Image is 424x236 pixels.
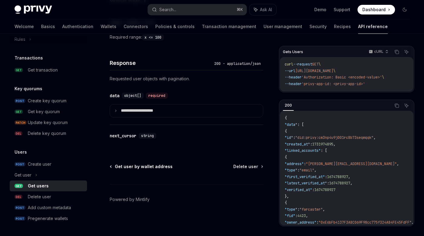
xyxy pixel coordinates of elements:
a: GETGet transaction [10,65,87,75]
span: , [306,213,308,218]
div: Search... [159,6,176,13]
span: \ [333,69,335,73]
a: DELDelete user [10,191,87,202]
h5: Users [15,148,27,156]
img: dark logo [15,5,52,14]
span: curl [285,62,293,67]
div: Get transaction [28,66,58,74]
span: "type" [285,207,297,212]
div: Get users [28,182,49,190]
a: Get user by wallet address [110,164,173,170]
a: DELDelete key quorum [10,128,87,139]
button: Copy the contents from the code block [393,102,401,110]
span: 1674788927 [327,174,348,179]
span: , [314,168,316,173]
span: , [374,135,376,140]
div: Get key quorum [28,108,60,115]
span: GET [15,110,23,114]
span: POST [15,206,25,210]
h5: Transactions [15,54,43,62]
a: Wallets [101,19,116,34]
span: "email" [299,168,314,173]
div: next_cursor [110,133,136,139]
span: }, [285,194,289,199]
a: Policies & controls [155,19,195,34]
span: : [297,207,299,212]
span: : [312,187,314,192]
span: , [348,174,350,179]
div: Create key quorum [28,97,66,104]
span: GET [15,184,23,188]
div: Create user [28,161,51,168]
span: POST [15,162,25,167]
span: "address" [285,161,304,166]
span: : [327,181,329,186]
div: 200 [283,102,294,109]
span: { [285,155,287,160]
a: POSTAdd custom metadata [10,202,87,213]
div: required [146,93,168,99]
span: [URL][DOMAIN_NAME] [295,69,333,73]
span: : [293,135,295,140]
a: Connectors [124,19,148,34]
div: Delete user [28,193,51,200]
span: "verified_at" [285,187,312,192]
span: "owner_address" [285,220,316,225]
a: Transaction management [202,19,256,34]
span: "created_at" [285,142,310,147]
a: User management [264,19,302,34]
span: 1731974895 [312,142,333,147]
span: , [412,220,414,225]
span: 1674788927 [329,181,350,186]
a: Authentication [62,19,93,34]
span: "data" [285,122,297,127]
span: Dashboard [362,7,386,13]
a: API reference [358,19,388,34]
p: Requested user objects with pagination. [110,75,263,82]
span: --header [285,75,302,80]
h5: Key quorums [15,85,42,92]
a: Dashboard [358,5,395,14]
span: , [323,207,325,212]
span: , [333,142,335,147]
p: cURL [374,49,384,54]
span: POST [15,99,25,103]
a: Recipes [334,19,351,34]
span: --header [285,81,302,86]
span: : [310,142,312,147]
span: GET [312,62,319,67]
a: Welcome [15,19,34,34]
span: Delete user [233,164,258,170]
a: Demo [314,7,326,13]
a: Basics [41,19,55,34]
a: PATCHUpdate key quorum [10,117,87,128]
a: Security [309,19,327,34]
span: Get user by wallet address [115,164,173,170]
span: ⌘ K [237,7,243,12]
span: PATCH [15,120,27,125]
button: cURL [365,47,391,57]
span: Gets Users [283,49,303,54]
a: Powered by Mintlify [110,196,150,203]
span: --url [285,69,295,73]
span: { [285,200,287,205]
span: "did:privy:cm3np4u9j001rc8b73seqmqqk" [295,135,374,140]
span: : [316,220,319,225]
span: : [ [297,122,304,127]
span: --request [293,62,312,67]
div: Get user [15,171,31,179]
span: "fid" [285,213,295,218]
span: 'privy-app-id: <privy-app-id>' [302,81,365,86]
div: Required range: [110,33,263,41]
span: "type" [285,168,297,173]
span: "[PERSON_NAME][EMAIL_ADDRESS][DOMAIN_NAME]" [306,161,397,166]
span: : [325,174,327,179]
button: Ask AI [250,4,276,15]
span: string [141,133,154,138]
div: Pregenerate wallets [28,215,68,222]
a: GETGet users [10,180,87,191]
span: POST [15,216,25,221]
span: DEL [15,131,22,136]
div: Update key quorum [28,119,68,126]
span: "id" [285,135,293,140]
